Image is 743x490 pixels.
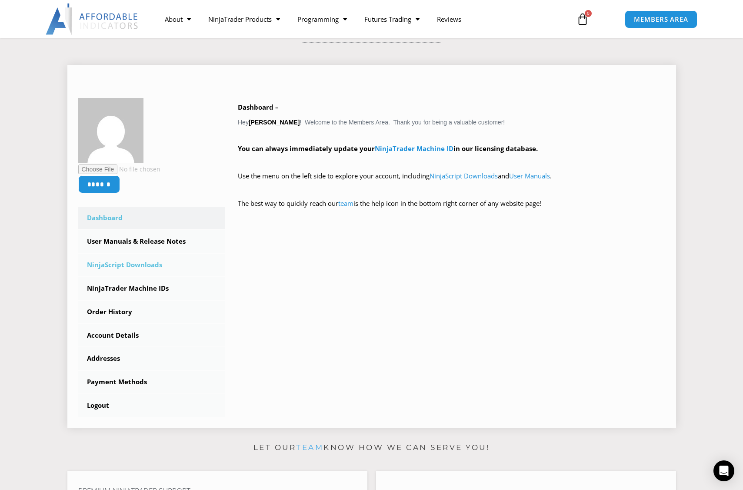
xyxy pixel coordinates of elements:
[78,207,225,417] nav: Account pages
[200,9,289,29] a: NinjaTrader Products
[78,230,225,253] a: User Manuals & Release Notes
[78,324,225,347] a: Account Details
[238,198,665,222] p: The best way to quickly reach our is the help icon in the bottom right corner of any website page!
[713,460,734,481] div: Open Intercom Messenger
[238,101,665,222] div: Hey ! Welcome to the Members Area. Thank you for being a valuable customer!
[156,9,566,29] nav: Menu
[375,144,453,153] a: NinjaTrader Machine ID
[46,3,139,35] img: LogoAI | Affordable Indicators – NinjaTrader
[238,170,665,195] p: Use the menu on the left side to explore your account, including and .
[78,394,225,417] a: Logout
[78,98,143,163] img: 45c75bec59d2aace3c71008c9038920c90214f304dc888cac22c3c0ba0717920
[289,9,356,29] a: Programming
[585,10,592,17] span: 0
[249,119,300,126] strong: [PERSON_NAME]
[430,171,498,180] a: NinjaScript Downloads
[625,10,697,28] a: MEMBERS AREA
[634,16,688,23] span: MEMBERS AREA
[238,103,279,111] b: Dashboard –
[78,347,225,370] a: Addresses
[356,9,428,29] a: Futures Trading
[428,9,470,29] a: Reviews
[78,254,225,276] a: NinjaScript Downloads
[296,443,323,452] a: team
[156,9,200,29] a: About
[509,171,550,180] a: User Manuals
[78,207,225,229] a: Dashboard
[67,441,676,455] p: Let our know how we can serve you!
[338,199,353,208] a: team
[78,277,225,300] a: NinjaTrader Machine IDs
[238,144,538,153] strong: You can always immediately update your in our licensing database.
[78,371,225,393] a: Payment Methods
[78,301,225,323] a: Order History
[563,7,602,32] a: 0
